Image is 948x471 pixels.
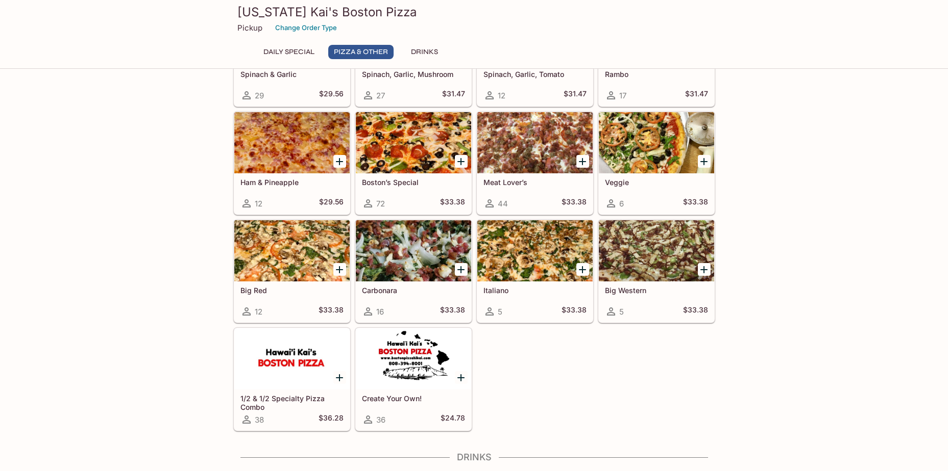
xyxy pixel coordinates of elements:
a: Create Your Own!36$24.78 [355,328,472,431]
button: Add Ham & Pineapple [333,155,346,168]
h5: Meat Lover’s [483,178,587,187]
h5: $33.38 [440,305,465,318]
h4: Drinks [233,452,715,463]
span: 12 [255,199,262,208]
div: Carbonara [356,220,471,281]
span: 27 [376,91,385,100]
a: Big Red12$33.38 [234,220,350,323]
div: Veggie [599,112,714,173]
a: Carbonara16$33.38 [355,220,472,323]
span: 38 [255,415,264,425]
button: Add Veggie [698,155,711,168]
h5: Rambo [605,70,708,78]
h5: $33.38 [683,305,708,318]
h5: $33.38 [683,197,708,210]
div: Italiano [477,220,593,281]
span: 72 [376,199,385,208]
h5: $33.38 [440,197,465,210]
a: Big Western5$33.38 [598,220,715,323]
h5: $36.28 [319,413,344,426]
div: Boston’s Special [356,112,471,173]
h5: Spinach, Garlic, Tomato [483,70,587,78]
h5: Veggie [605,178,708,187]
h5: Big Western [605,286,708,295]
span: 6 [619,199,624,208]
button: Add Create Your Own! [455,371,468,384]
h5: Italiano [483,286,587,295]
h5: $31.47 [685,89,708,101]
h5: $24.78 [441,413,465,426]
button: Daily Special [258,45,320,59]
span: 5 [619,307,624,317]
h5: Big Red [240,286,344,295]
h3: [US_STATE] Kai's Boston Pizza [237,4,711,20]
a: Meat Lover’s44$33.38 [477,112,593,215]
h5: $31.47 [564,89,587,101]
span: 36 [376,415,385,425]
a: Veggie6$33.38 [598,112,715,215]
button: Add Carbonara [455,263,468,276]
p: Pickup [237,23,262,33]
button: Add Big Red [333,263,346,276]
span: 12 [255,307,262,317]
span: 29 [255,91,264,100]
h5: $33.38 [319,305,344,318]
h5: 1/2 & 1/2 Specialty Pizza Combo [240,394,344,411]
h5: Carbonara [362,286,465,295]
div: Big Red [234,220,350,281]
h5: Boston’s Special [362,178,465,187]
h5: Create Your Own! [362,394,465,403]
h5: Ham & Pineapple [240,178,344,187]
button: Add Italiano [576,263,589,276]
button: Add 1/2 & 1/2 Specialty Pizza Combo [333,371,346,384]
a: Italiano5$33.38 [477,220,593,323]
span: 16 [376,307,384,317]
div: Meat Lover’s [477,112,593,173]
h5: $31.47 [442,89,465,101]
button: Change Order Type [271,20,342,36]
a: Ham & Pineapple12$29.56 [234,112,350,215]
span: 44 [498,199,508,208]
div: Create Your Own! [356,328,471,389]
button: Add Meat Lover’s [576,155,589,168]
div: 1/2 & 1/2 Specialty Pizza Combo [234,328,350,389]
h5: $29.56 [319,89,344,101]
h5: $33.38 [562,197,587,210]
a: Boston’s Special72$33.38 [355,112,472,215]
h5: Spinach, Garlic, Mushroom [362,70,465,78]
span: 17 [619,91,626,100]
span: 12 [498,91,505,100]
h5: $29.56 [319,197,344,210]
span: 5 [498,307,502,317]
button: Pizza & Other [328,45,394,59]
button: Add Boston’s Special [455,155,468,168]
h5: Spinach & Garlic [240,70,344,78]
a: 1/2 & 1/2 Specialty Pizza Combo38$36.28 [234,328,350,431]
div: Ham & Pineapple [234,112,350,173]
h5: $33.38 [562,305,587,318]
button: Add Big Western [698,263,711,276]
button: Drinks [402,45,448,59]
div: Big Western [599,220,714,281]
